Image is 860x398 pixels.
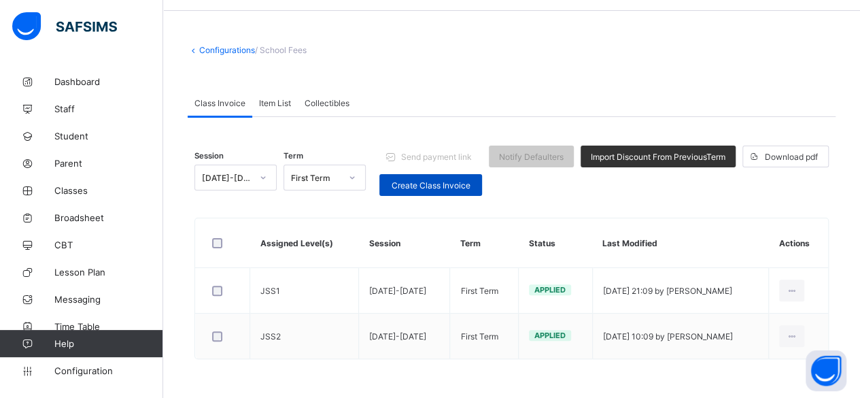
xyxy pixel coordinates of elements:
span: Dashboard [54,76,163,87]
span: Download pdf [765,152,818,162]
span: Staff [54,103,163,114]
span: Applied [534,331,566,340]
span: Classes [54,185,163,196]
span: Broadsheet [54,212,163,223]
span: Help [54,338,162,349]
span: Applied [534,285,566,295]
span: Send payment link [401,152,472,162]
th: Last Modified [592,218,768,268]
th: Actions [768,218,828,268]
span: Configuration [54,365,162,376]
td: First Term [450,314,518,359]
span: Item List [259,98,291,108]
span: CBT [54,239,163,250]
td: [DATE]-[DATE] [359,314,450,359]
span: Messaging [54,294,163,305]
span: Notify Defaulters [499,152,564,162]
td: JSS2 [250,314,359,359]
span: Term [283,151,303,161]
span: Session [194,151,224,161]
td: [DATE] 21:09 by [PERSON_NAME] [592,268,768,314]
th: Status [518,218,592,268]
td: JSS1 [250,268,359,314]
td: [DATE]-[DATE] [359,268,450,314]
span: Collectibles [305,98,349,108]
td: First Term [450,268,518,314]
span: Lesson Plan [54,267,163,278]
td: [DATE] 10:09 by [PERSON_NAME] [592,314,768,359]
th: Assigned Level(s) [250,218,359,268]
span: Student [54,131,163,142]
div: [DATE]-[DATE] [202,173,252,183]
span: Time Table [54,321,163,332]
div: First Term [291,173,341,183]
img: safsims [12,12,117,41]
span: Class Invoice [194,98,245,108]
a: Configurations [199,45,255,55]
span: Import Discount From Previous Term [591,152,725,162]
th: Session [359,218,450,268]
span: Create Class Invoice [390,180,472,190]
button: Open asap [806,350,846,391]
span: Parent [54,158,163,169]
th: Term [450,218,518,268]
span: / School Fees [255,45,307,55]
